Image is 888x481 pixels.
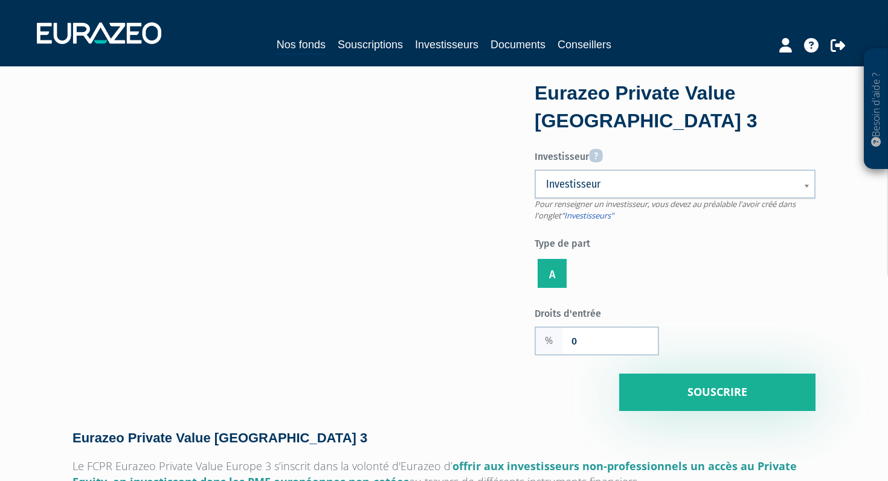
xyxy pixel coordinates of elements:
a: Nos fonds [277,36,326,55]
input: Souscrire [619,374,816,411]
a: Conseillers [558,36,611,53]
img: 1732889491-logotype_eurazeo_blanc_rvb.png [37,22,161,44]
label: Type de part [535,233,816,251]
label: A [538,259,567,288]
span: Investisseur [546,177,788,191]
span: Pour renseigner un investisseur, vous devez au préalable l'avoir créé dans l'onglet [535,199,796,221]
a: Souscriptions [338,36,403,53]
p: Besoin d'aide ? [869,55,883,164]
input: Frais d'entrée [562,328,658,354]
iframe: YouTube video player [72,84,500,325]
div: Eurazeo Private Value [GEOGRAPHIC_DATA] 3 [535,80,816,135]
label: Investisseur [535,144,816,164]
a: Documents [491,36,545,53]
h4: Eurazeo Private Value [GEOGRAPHIC_DATA] 3 [72,431,816,445]
a: Investisseurs [415,36,478,53]
a: "Investisseurs" [561,210,614,221]
label: Droits d'entrée [535,303,675,321]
